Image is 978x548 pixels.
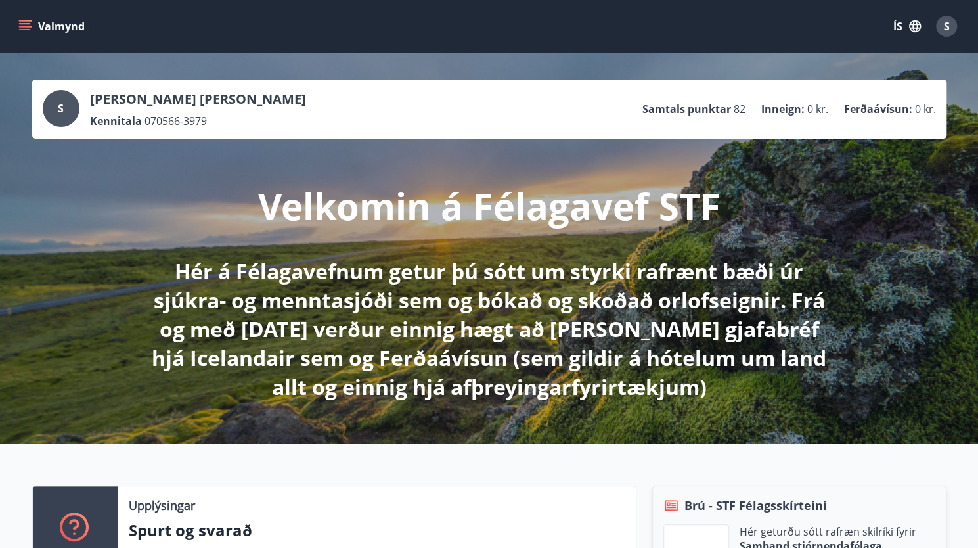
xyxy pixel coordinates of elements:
[16,14,90,38] button: menu
[915,102,936,116] span: 0 kr.
[886,14,928,38] button: ÍS
[258,181,721,231] p: Velkomin á Félagavef STF
[944,19,950,34] span: S
[129,519,625,541] p: Spurt og svarað
[129,497,195,514] p: Upplýsingar
[931,11,962,42] button: S
[684,497,827,514] span: Brú - STF Félagsskírteini
[143,257,836,401] p: Hér á Félagavefnum getur þú sótt um styrki rafrænt bæði úr sjúkra- og menntasjóði sem og bókað og...
[807,102,828,116] span: 0 kr.
[844,102,912,116] p: Ferðaávísun :
[90,114,142,128] p: Kennitala
[740,524,916,539] p: Hér geturðu sótt rafræn skilríki fyrir
[144,114,207,128] span: 070566-3979
[642,102,731,116] p: Samtals punktar
[734,102,745,116] span: 82
[58,101,64,116] span: S
[90,90,306,108] p: [PERSON_NAME] [PERSON_NAME]
[761,102,805,116] p: Inneign :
